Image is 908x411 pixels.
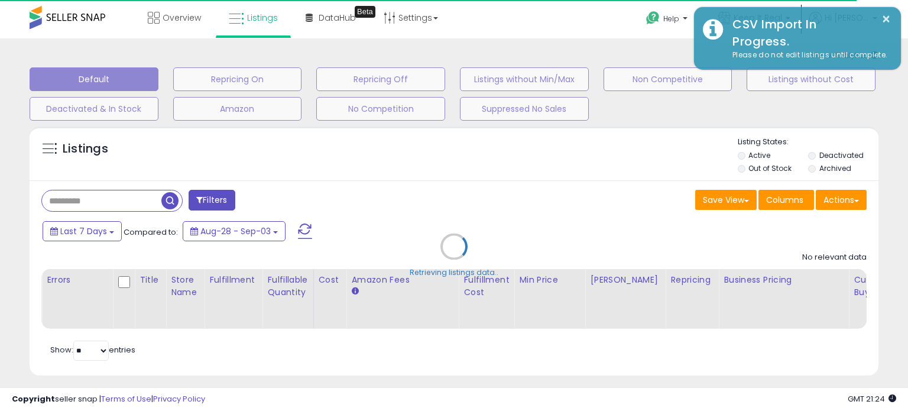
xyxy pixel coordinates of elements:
[410,267,498,278] div: Retrieving listings data..
[724,16,892,50] div: CSV Import In Progress.
[460,97,589,121] button: Suppressed No Sales
[319,12,356,24] span: DataHub
[604,67,732,91] button: Non Competitive
[460,67,589,91] button: Listings without Min/Max
[355,6,375,18] div: Tooltip anchor
[153,393,205,404] a: Privacy Policy
[12,394,205,405] div: seller snap | |
[663,14,679,24] span: Help
[163,12,201,24] span: Overview
[173,97,302,121] button: Amazon
[646,11,660,25] i: Get Help
[30,67,158,91] button: Default
[637,2,699,38] a: Help
[316,97,445,121] button: No Competition
[316,67,445,91] button: Repricing Off
[173,67,302,91] button: Repricing On
[724,50,892,61] div: Please do not edit listings until complete.
[101,393,151,404] a: Terms of Use
[247,12,278,24] span: Listings
[12,393,55,404] strong: Copyright
[747,67,875,91] button: Listings without Cost
[30,97,158,121] button: Deactivated & In Stock
[848,393,896,404] span: 2025-09-11 21:24 GMT
[881,12,891,27] button: ×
